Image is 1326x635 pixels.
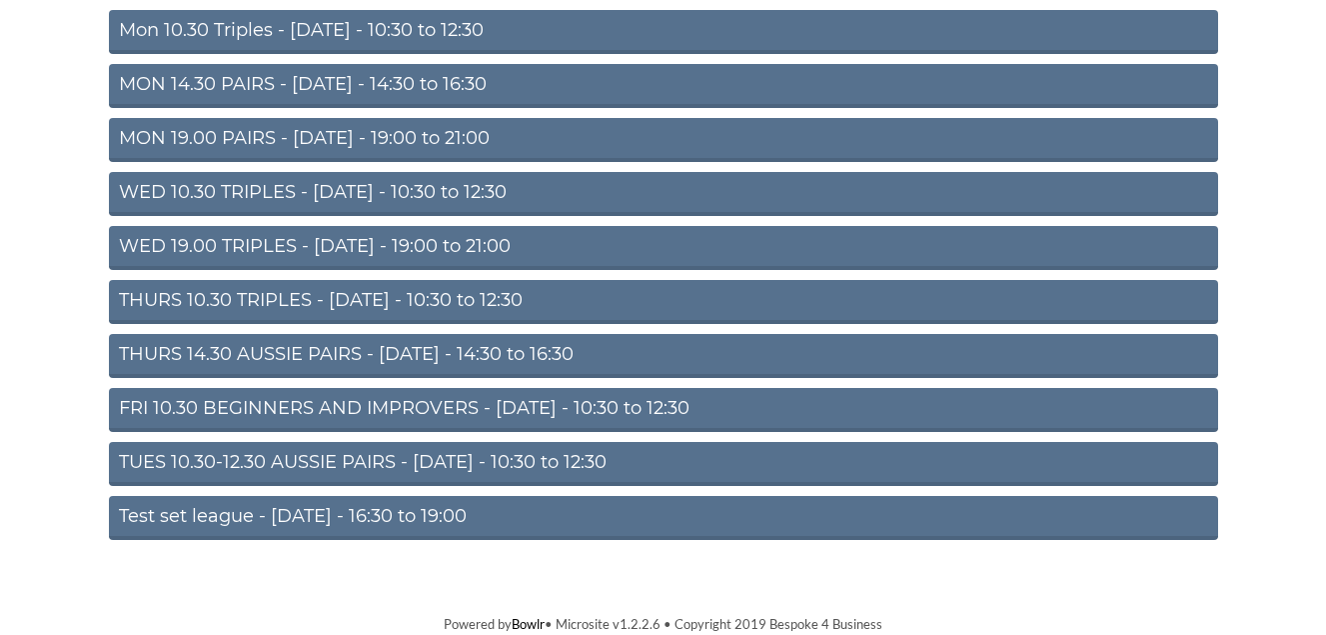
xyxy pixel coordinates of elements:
[444,616,882,632] span: Powered by • Microsite v1.2.2.6 • Copyright 2019 Bespoke 4 Business
[109,172,1218,216] a: WED 10.30 TRIPLES - [DATE] - 10:30 to 12:30
[109,388,1218,432] a: FRI 10.30 BEGINNERS AND IMPROVERS - [DATE] - 10:30 to 12:30
[109,64,1218,108] a: MON 14.30 PAIRS - [DATE] - 14:30 to 16:30
[109,442,1218,486] a: TUES 10.30-12.30 AUSSIE PAIRS - [DATE] - 10:30 to 12:30
[109,334,1218,378] a: THURS 14.30 AUSSIE PAIRS - [DATE] - 14:30 to 16:30
[109,226,1218,270] a: WED 19.00 TRIPLES - [DATE] - 19:00 to 21:00
[512,616,545,632] a: Bowlr
[109,118,1218,162] a: MON 19.00 PAIRS - [DATE] - 19:00 to 21:00
[109,280,1218,324] a: THURS 10.30 TRIPLES - [DATE] - 10:30 to 12:30
[109,496,1218,540] a: Test set league - [DATE] - 16:30 to 19:00
[109,10,1218,54] a: Mon 10.30 Triples - [DATE] - 10:30 to 12:30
